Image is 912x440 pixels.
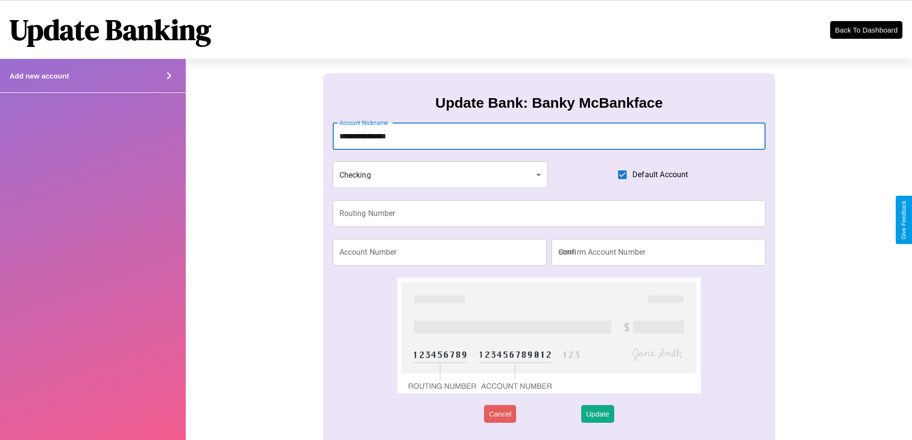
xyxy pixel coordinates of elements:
img: check [397,278,700,394]
h4: Add new account [10,72,69,80]
button: Back To Dashboard [830,21,902,39]
h3: Update Bank: Banky McBankface [435,95,663,111]
span: Default Account [632,169,688,181]
h1: Update Banking [10,10,211,49]
div: Checking [333,161,548,188]
div: Give Feedback [901,201,907,239]
button: Cancel [484,405,516,423]
button: Update [581,405,614,423]
label: Account Nickname [339,119,388,127]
